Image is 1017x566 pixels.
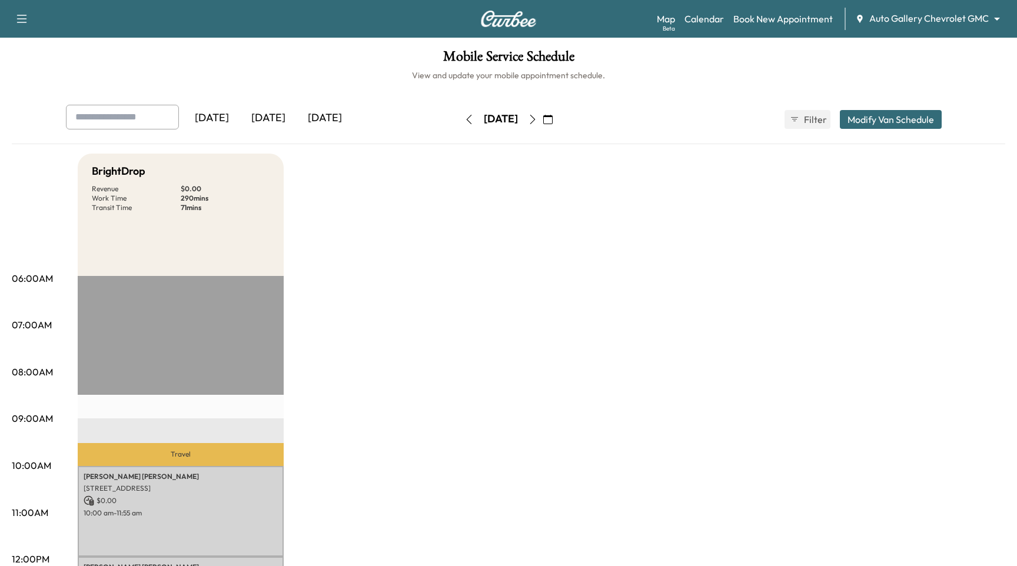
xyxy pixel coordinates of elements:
[184,105,240,132] div: [DATE]
[240,105,297,132] div: [DATE]
[869,12,989,25] span: Auto Gallery Chevrolet GMC
[804,112,825,126] span: Filter
[12,69,1005,81] h6: View and update your mobile appointment schedule.
[12,458,51,472] p: 10:00AM
[733,12,833,26] a: Book New Appointment
[12,365,53,379] p: 08:00AM
[12,552,49,566] p: 12:00PM
[84,484,278,493] p: [STREET_ADDRESS]
[181,194,270,203] p: 290 mins
[84,495,278,506] p: $ 0.00
[657,12,675,26] a: MapBeta
[12,411,53,425] p: 09:00AM
[12,271,53,285] p: 06:00AM
[12,318,52,332] p: 07:00AM
[92,184,181,194] p: Revenue
[92,194,181,203] p: Work Time
[92,163,145,179] h5: BrightDrop
[785,110,830,129] button: Filter
[840,110,942,129] button: Modify Van Schedule
[84,472,278,481] p: [PERSON_NAME] [PERSON_NAME]
[181,184,270,194] p: $ 0.00
[84,508,278,518] p: 10:00 am - 11:55 am
[12,49,1005,69] h1: Mobile Service Schedule
[484,112,518,126] div: [DATE]
[92,203,181,212] p: Transit Time
[684,12,724,26] a: Calendar
[181,203,270,212] p: 71 mins
[78,443,284,466] p: Travel
[480,11,537,27] img: Curbee Logo
[663,24,675,33] div: Beta
[297,105,353,132] div: [DATE]
[12,505,48,520] p: 11:00AM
